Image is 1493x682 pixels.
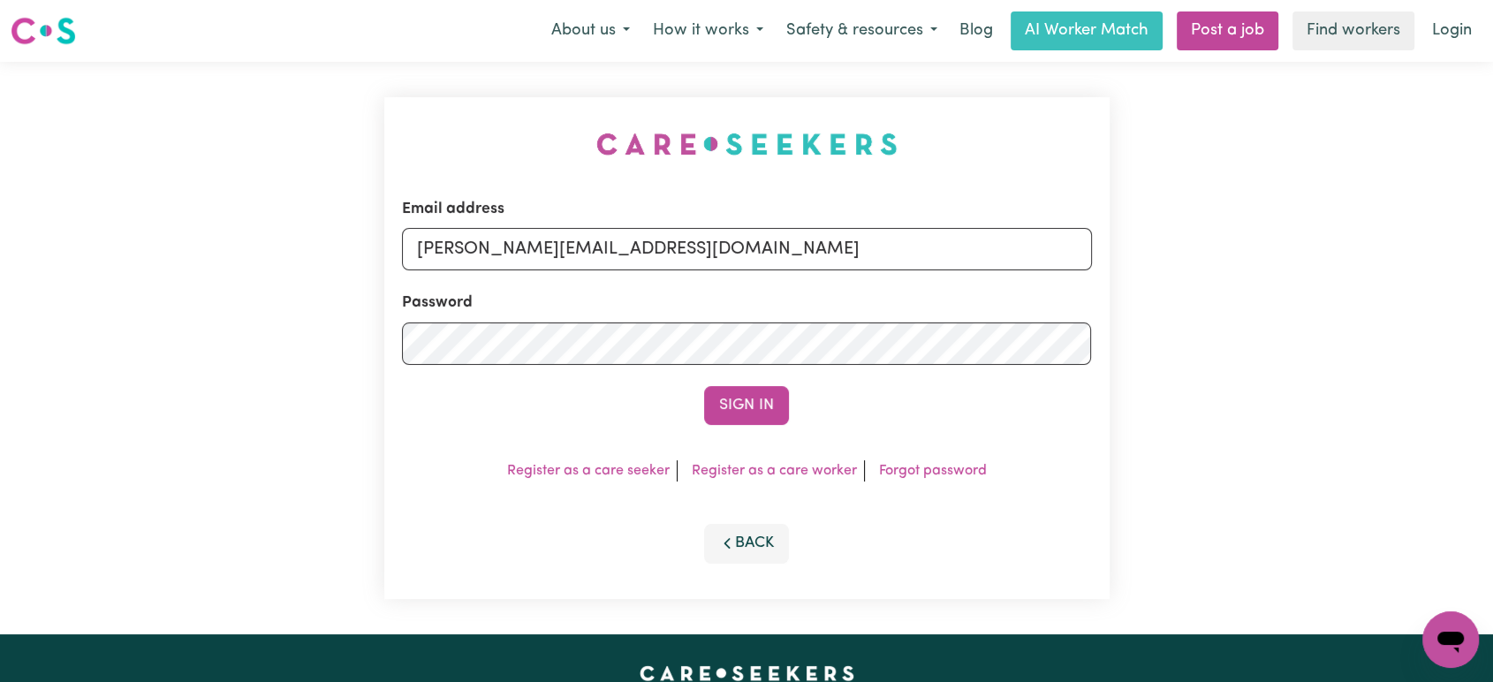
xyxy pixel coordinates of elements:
[879,464,987,478] a: Forgot password
[1011,11,1163,50] a: AI Worker Match
[775,12,949,49] button: Safety & resources
[640,666,854,680] a: Careseekers home page
[402,198,504,221] label: Email address
[402,292,473,314] label: Password
[704,524,789,563] button: Back
[949,11,1004,50] a: Blog
[1292,11,1414,50] a: Find workers
[641,12,775,49] button: How it works
[692,464,857,478] a: Register as a care worker
[540,12,641,49] button: About us
[507,464,670,478] a: Register as a care seeker
[704,386,789,425] button: Sign In
[1421,11,1482,50] a: Login
[1177,11,1278,50] a: Post a job
[1422,611,1479,668] iframe: Button to launch messaging window
[11,11,76,51] a: Careseekers logo
[402,228,1092,270] input: Email address
[11,15,76,47] img: Careseekers logo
